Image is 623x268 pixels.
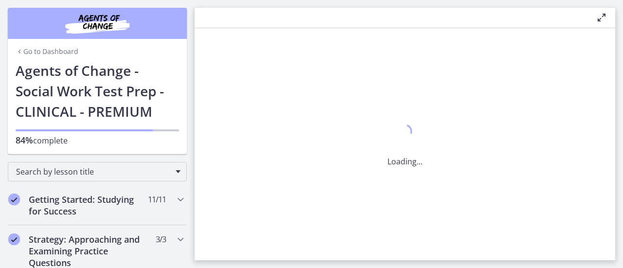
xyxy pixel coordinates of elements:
i: Completed [8,233,20,245]
h1: Agents of Change - Social Work Test Prep - CLINICAL - PREMIUM [16,60,179,122]
p: Loading... [387,156,422,167]
span: 11 / 11 [148,194,166,205]
span: 84% [16,134,33,146]
span: 3 / 3 [156,233,166,245]
p: complete [16,134,179,146]
div: 1 [387,122,422,144]
h2: Getting Started: Studying for Success [29,194,147,217]
i: Completed [8,194,20,205]
span: Search by lesson title [16,166,171,177]
div: Search by lesson title [8,162,187,181]
img: Agents of Change Social Work Test Prep [39,12,156,35]
a: Go to Dashboard [16,47,78,56]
